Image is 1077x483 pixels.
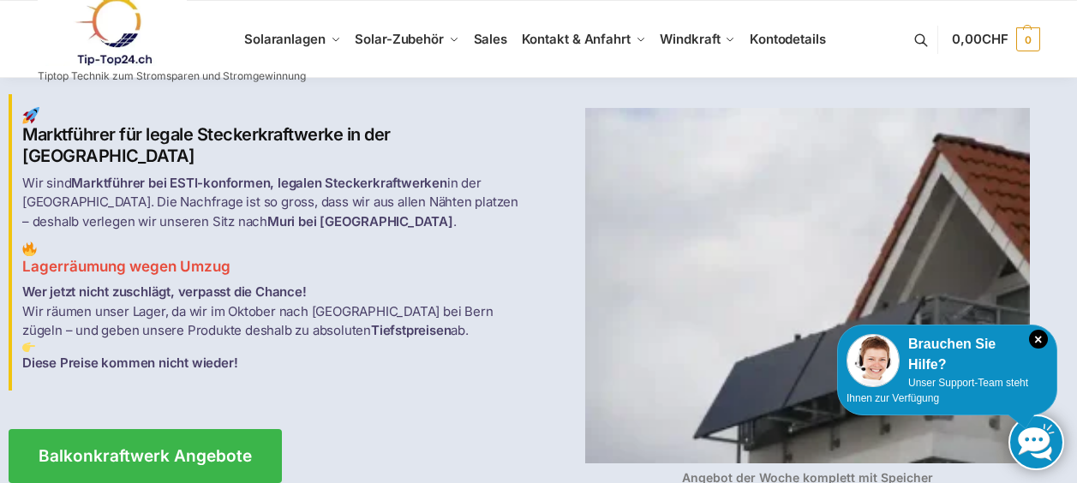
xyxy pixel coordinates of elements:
span: Unser Support-Team steht Ihnen zur Verfügung [847,377,1028,404]
p: Tiptop Technik zum Stromsparen und Stromgewinnung [38,71,306,81]
img: Balkon-Terrassen-Kraftwerke 3 [22,341,35,354]
strong: Wer jetzt nicht zuschlägt, verpasst die Chance! [22,283,307,300]
span: CHF [982,31,1008,47]
img: Balkon-Terrassen-Kraftwerke 1 [22,107,39,124]
strong: Diese Preise kommen nicht wieder! [22,355,237,371]
span: Sales [474,31,508,47]
span: Solar-Zubehör [355,31,444,47]
strong: Muri bei [GEOGRAPHIC_DATA] [267,213,453,230]
span: 0,00 [952,31,1008,47]
span: Solaranlagen [244,31,326,47]
p: Wir sind in der [GEOGRAPHIC_DATA]. Die Nachfrage ist so gross, dass wir aus allen Nähten platzen ... [22,174,529,232]
a: Kontodetails [743,1,833,78]
strong: Marktführer bei ESTI-konformen, legalen Steckerkraftwerken [71,175,446,191]
img: Balkon-Terrassen-Kraftwerke 4 [585,108,1030,463]
a: Windkraft [653,1,743,78]
span: Windkraft [660,31,720,47]
span: Balkonkraftwerk Angebote [39,448,252,464]
img: Balkon-Terrassen-Kraftwerke 2 [22,241,37,256]
a: Solar-Zubehör [348,1,466,78]
div: Brauchen Sie Hilfe? [847,334,1048,375]
h3: Lagerräumung wegen Umzug [22,241,529,277]
i: Schließen [1029,330,1048,349]
a: Sales [466,1,514,78]
a: 0,00CHF 0 [952,14,1039,65]
span: Kontakt & Anfahrt [522,31,631,47]
h2: Marktführer für legale Steckerkraftwerke in der [GEOGRAPHIC_DATA] [22,107,529,167]
a: Balkonkraftwerk Angebote [9,429,282,483]
strong: Tiefstpreisen [371,322,451,338]
span: Kontodetails [750,31,826,47]
img: Customer service [847,334,900,387]
a: Kontakt & Anfahrt [514,1,653,78]
span: 0 [1016,27,1040,51]
p: Wir räumen unser Lager, da wir im Oktober nach [GEOGRAPHIC_DATA] bei Bern zügeln – und geben unse... [22,283,529,373]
